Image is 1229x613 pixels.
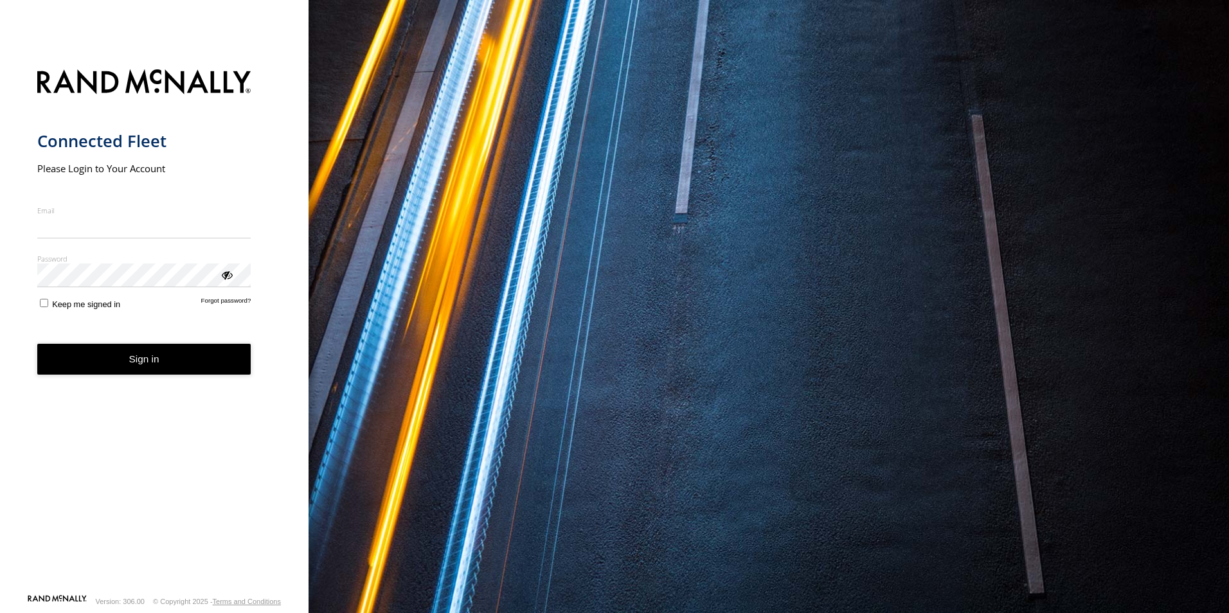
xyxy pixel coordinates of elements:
[37,67,251,100] img: Rand McNally
[37,130,251,152] h1: Connected Fleet
[37,206,251,215] label: Email
[52,299,120,309] span: Keep me signed in
[37,344,251,375] button: Sign in
[213,598,281,605] a: Terms and Conditions
[40,299,48,307] input: Keep me signed in
[201,297,251,309] a: Forgot password?
[28,595,87,608] a: Visit our Website
[220,268,233,281] div: ViewPassword
[37,62,272,594] form: main
[37,162,251,175] h2: Please Login to Your Account
[153,598,281,605] div: © Copyright 2025 -
[37,254,251,263] label: Password
[96,598,145,605] div: Version: 306.00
